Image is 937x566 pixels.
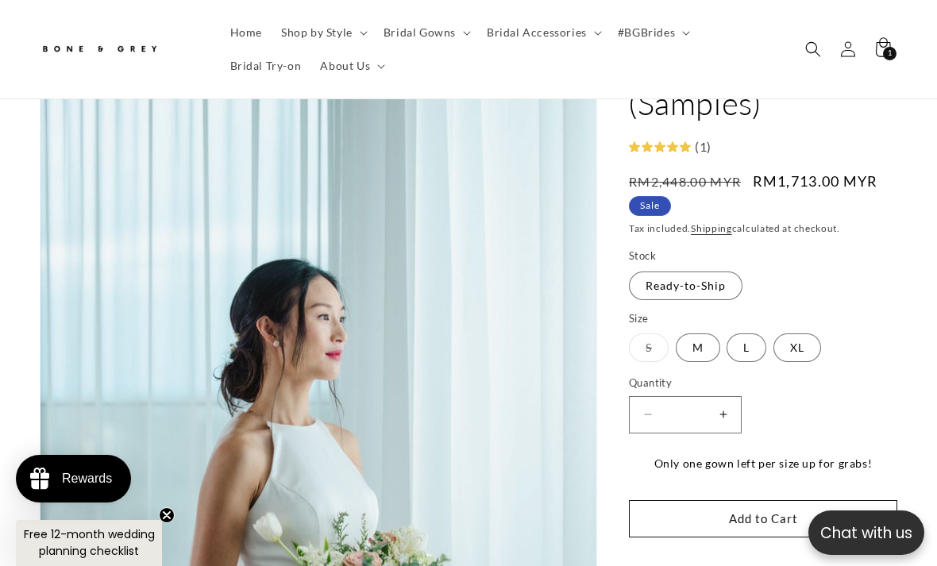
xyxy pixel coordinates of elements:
[629,196,671,216] span: Sale
[40,37,159,63] img: Bone and Grey Bridal
[16,520,162,566] div: Free 12-month wedding planning checklistClose teaser
[629,221,897,237] div: Tax included. calculated at checkout.
[384,25,456,40] span: Bridal Gowns
[281,25,353,40] span: Shop by Style
[629,375,897,391] label: Quantity
[629,311,650,327] legend: Size
[753,171,878,192] span: RM1,713.00 MYR
[691,222,732,234] a: Shipping
[221,49,311,83] a: Bridal Try-on
[691,136,711,159] div: (1)
[164,394,197,411] div: [DATE]
[62,472,112,486] div: Rewards
[310,49,391,83] summary: About Us
[4,86,205,386] img: 849513
[676,333,720,362] label: M
[629,172,741,191] s: RM2,448.00 MYR
[477,16,608,49] summary: Bridal Accessories
[221,16,272,49] a: Home
[773,333,821,362] label: XL
[752,29,858,56] button: Write a review
[618,25,675,40] span: #BGBrides
[629,500,897,537] button: Add to Cart
[796,32,831,67] summary: Search
[272,16,374,49] summary: Shop by Style
[34,30,205,68] a: Bone and Grey Bridal
[727,333,766,362] label: L
[320,59,370,73] span: About Us
[230,25,262,40] span: Home
[12,394,117,411] div: [PERSON_NAME]
[888,47,893,60] span: 1
[24,526,155,559] span: Free 12-month wedding planning checklist
[487,25,587,40] span: Bridal Accessories
[629,453,897,473] div: Only one gown left per size up for grabs!
[608,16,696,49] summary: #BGBrides
[629,333,669,362] label: S
[159,507,175,523] button: Close teaser
[230,59,302,73] span: Bridal Try-on
[808,522,924,545] p: Chat with us
[629,248,657,264] legend: Stock
[374,16,477,49] summary: Bridal Gowns
[808,510,924,555] button: Open chatbox
[12,439,197,564] div: The Elise dress was everything I was looking for and more! It was incredibly comfortable and easy...
[629,271,742,300] label: Ready-to-Ship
